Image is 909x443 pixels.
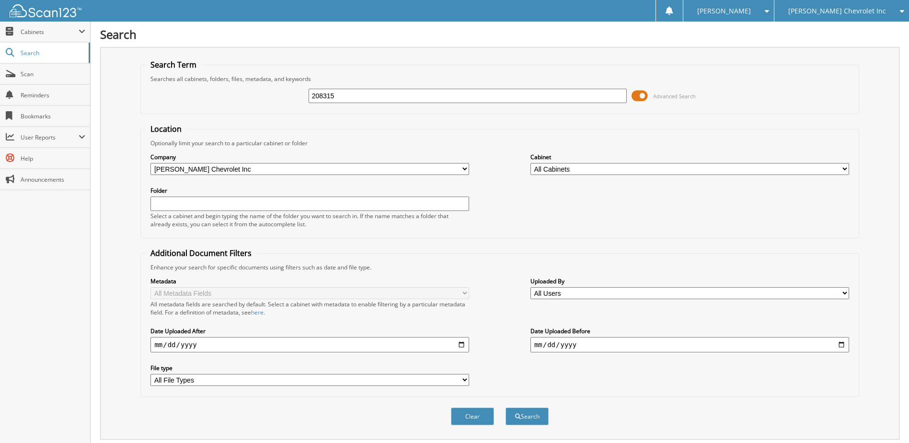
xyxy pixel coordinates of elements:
div: Optionally limit your search to a particular cabinet or folder [146,139,853,147]
span: Cabinets [21,28,79,36]
span: User Reports [21,133,79,141]
legend: Location [146,124,186,134]
label: Metadata [150,277,469,285]
h1: Search [100,26,899,42]
input: start [150,337,469,352]
span: Advanced Search [653,93,696,100]
label: Date Uploaded Before [530,327,849,335]
span: Scan [21,70,85,78]
label: Company [150,153,469,161]
legend: Additional Document Filters [146,248,256,258]
a: here [251,308,264,316]
div: Searches all cabinets, folders, files, metadata, and keywords [146,75,853,83]
label: File type [150,364,469,372]
span: [PERSON_NAME] Chevrolet Inc [788,8,886,14]
label: Folder [150,187,469,195]
span: [PERSON_NAME] [697,8,751,14]
span: Reminders [21,91,85,99]
div: Enhance your search for specific documents using filters such as date and file type. [146,263,853,271]
label: Uploaded By [530,277,849,285]
input: end [530,337,849,352]
label: Date Uploaded After [150,327,469,335]
div: All metadata fields are searched by default. Select a cabinet with metadata to enable filtering b... [150,300,469,316]
button: Clear [451,408,494,425]
span: Bookmarks [21,112,85,120]
label: Cabinet [530,153,849,161]
div: Select a cabinet and begin typing the name of the folder you want to search in. If the name match... [150,212,469,228]
span: Help [21,154,85,163]
button: Search [506,408,549,425]
span: Search [21,49,84,57]
span: Announcements [21,175,85,184]
iframe: Chat Widget [861,397,909,443]
legend: Search Term [146,59,201,70]
img: scan123-logo-white.svg [10,4,81,17]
